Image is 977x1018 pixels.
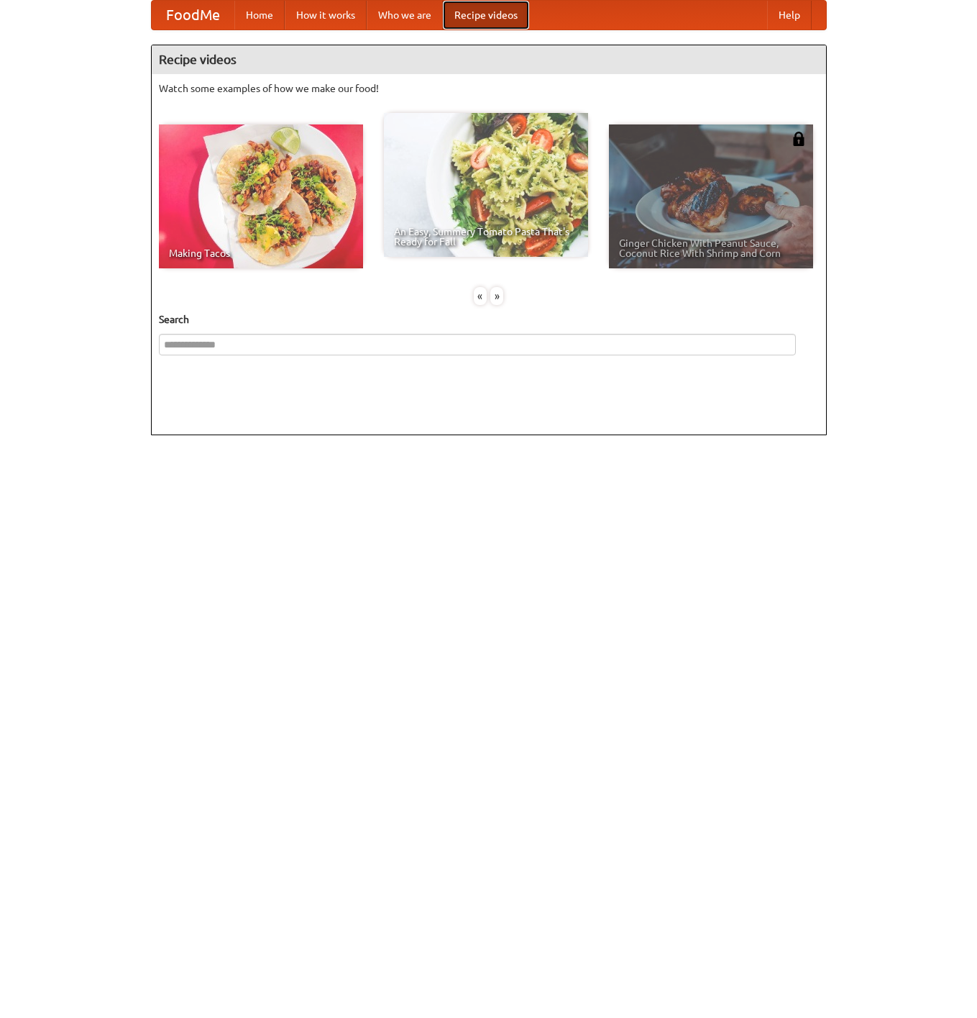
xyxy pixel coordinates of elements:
a: Recipe videos [443,1,529,29]
p: Watch some examples of how we make our food! [159,81,819,96]
h5: Search [159,312,819,327]
a: An Easy, Summery Tomato Pasta That's Ready for Fall [384,113,588,257]
a: Making Tacos [159,124,363,268]
span: An Easy, Summery Tomato Pasta That's Ready for Fall [394,227,578,247]
a: Who we are [367,1,443,29]
div: « [474,287,487,305]
a: Help [767,1,812,29]
a: How it works [285,1,367,29]
a: FoodMe [152,1,234,29]
div: » [490,287,503,305]
h4: Recipe videos [152,45,826,74]
img: 483408.png [792,132,806,146]
span: Making Tacos [169,248,353,258]
a: Home [234,1,285,29]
